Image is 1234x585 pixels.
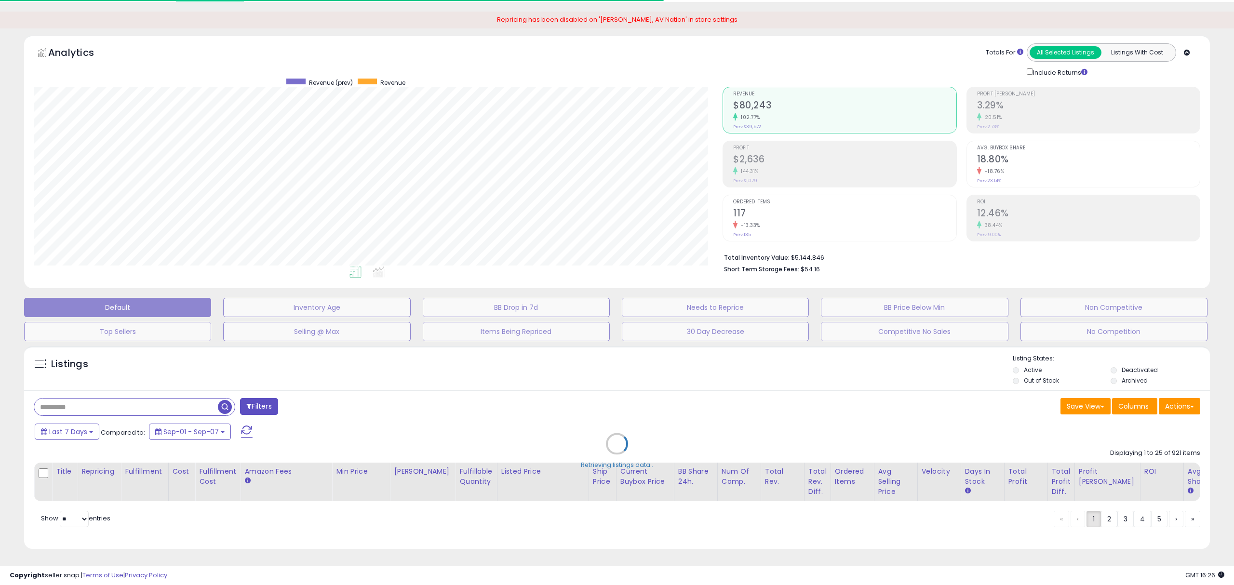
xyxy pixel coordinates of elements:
li: $5,144,846 [724,251,1193,263]
button: 30 Day Decrease [622,322,809,341]
span: Revenue [733,92,956,97]
span: Avg. Buybox Share [977,146,1200,151]
h2: 3.29% [977,100,1200,113]
h5: Analytics [48,46,113,62]
button: Competitive No Sales [821,322,1008,341]
button: Needs to Reprice [622,298,809,317]
button: Inventory Age [223,298,410,317]
button: Items Being Repriced [423,322,610,341]
div: Include Returns [1019,66,1099,78]
small: 38.44% [981,222,1003,229]
a: Terms of Use [82,571,123,580]
span: Profit [733,146,956,151]
h2: 117 [733,208,956,221]
small: Prev: 9.00% [977,232,1001,238]
span: 2025-09-15 16:26 GMT [1185,571,1224,580]
small: Prev: $39,572 [733,124,761,130]
h2: $80,243 [733,100,956,113]
button: Listings With Cost [1101,46,1173,59]
h2: 18.80% [977,154,1200,167]
button: Selling @ Max [223,322,410,341]
button: Default [24,298,211,317]
b: Short Term Storage Fees: [724,265,799,273]
span: Revenue (prev) [309,79,353,87]
strong: Copyright [10,571,45,580]
button: BB Drop in 7d [423,298,610,317]
small: -18.76% [981,168,1005,175]
span: Revenue [380,79,405,87]
small: Prev: 23.14% [977,178,1001,184]
h2: $2,636 [733,154,956,167]
small: -13.33% [738,222,760,229]
b: Total Inventory Value: [724,253,790,262]
button: No Competition [1020,322,1207,341]
h2: 12.46% [977,208,1200,221]
small: Prev: 135 [733,232,751,238]
button: All Selected Listings [1030,46,1101,59]
small: 102.77% [738,114,760,121]
span: Ordered Items [733,199,956,205]
button: BB Price Below Min [821,298,1008,317]
div: seller snap | | [10,571,167,580]
button: Non Competitive [1020,298,1207,317]
small: 144.31% [738,168,759,175]
div: Retrieving listings data.. [581,461,653,469]
small: Prev: $1,079 [733,178,757,184]
small: Prev: 2.73% [977,124,999,130]
span: $54.16 [801,265,820,274]
button: Top Sellers [24,322,211,341]
span: Repricing has been disabled on '[PERSON_NAME], AV Nation' in store settings [497,15,738,24]
span: ROI [977,199,1200,205]
span: Profit [PERSON_NAME] [977,92,1200,97]
small: 20.51% [981,114,1002,121]
div: Totals For [986,48,1023,57]
a: Privacy Policy [125,571,167,580]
